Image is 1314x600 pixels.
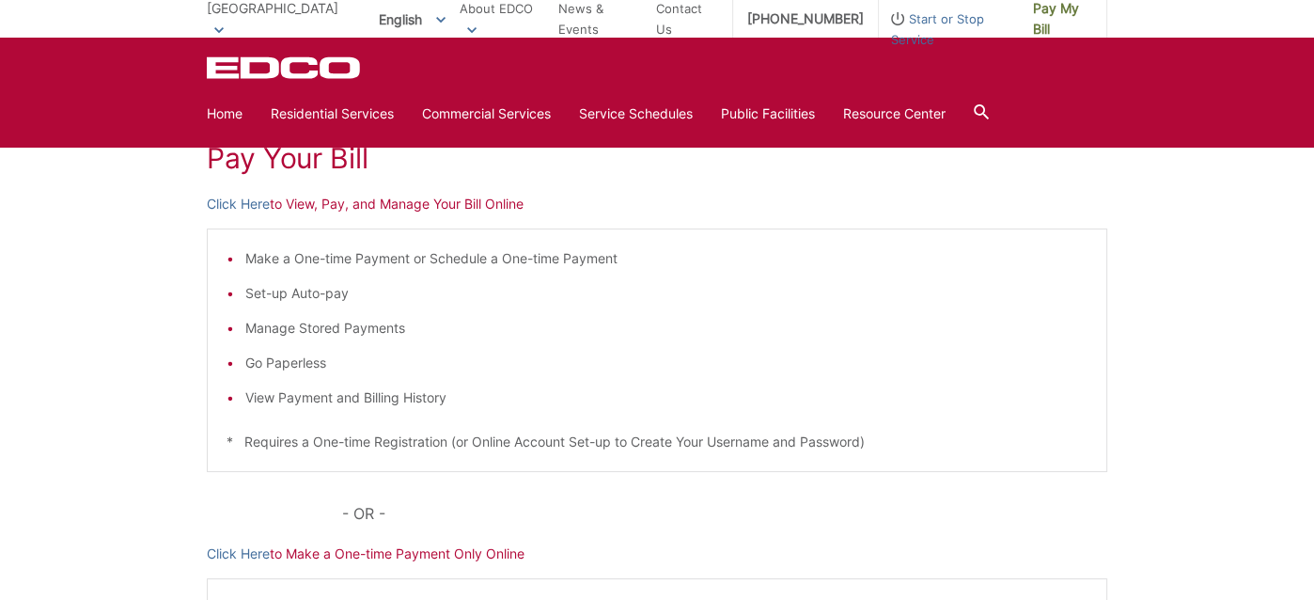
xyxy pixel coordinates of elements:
[207,194,1107,214] p: to View, Pay, and Manage Your Bill Online
[207,56,363,79] a: EDCD logo. Return to the homepage.
[245,283,1087,304] li: Set-up Auto-pay
[207,544,1107,564] p: to Make a One-time Payment Only Online
[227,432,1087,452] p: * Requires a One-time Registration (or Online Account Set-up to Create Your Username and Password)
[245,318,1087,339] li: Manage Stored Payments
[207,544,270,564] a: Click Here
[207,103,242,124] a: Home
[207,194,270,214] a: Click Here
[207,141,1107,175] h1: Pay Your Bill
[843,103,946,124] a: Resource Center
[271,103,394,124] a: Residential Services
[245,353,1087,373] li: Go Paperless
[365,4,460,35] span: English
[579,103,693,124] a: Service Schedules
[245,248,1087,269] li: Make a One-time Payment or Schedule a One-time Payment
[342,500,1107,527] p: - OR -
[245,387,1087,408] li: View Payment and Billing History
[422,103,551,124] a: Commercial Services
[721,103,815,124] a: Public Facilities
